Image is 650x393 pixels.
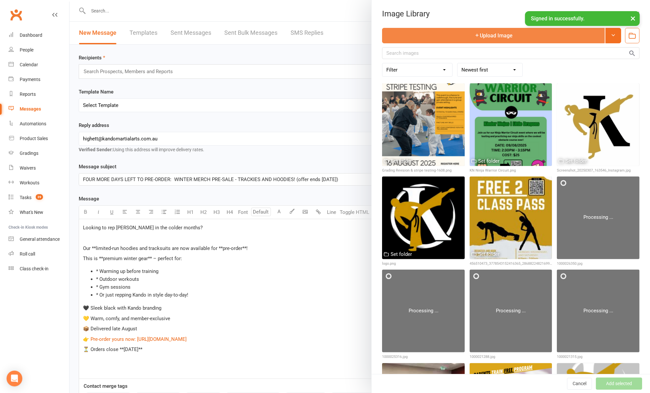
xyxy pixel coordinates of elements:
div: Processing ... [583,307,613,315]
a: Calendar [9,57,69,72]
div: 1000021315.jpg [557,354,640,360]
div: Automations [20,121,46,126]
div: People [20,47,33,52]
div: Image Library [372,9,650,18]
div: Waivers [20,165,36,171]
img: Screenshot_20250307_163546_Instagram.jpg [557,83,640,166]
a: Reports [9,87,69,102]
div: Open Intercom Messenger [7,371,22,386]
a: Payments [9,72,69,87]
div: Set folder [478,157,499,165]
a: Gradings [9,146,69,161]
div: Set folder [478,250,499,258]
a: People [9,43,69,57]
a: Messages [9,102,69,116]
a: Tasks 39 [9,190,69,205]
button: Cancel [567,378,592,390]
a: Waivers [9,161,69,176]
div: Calendar [20,62,38,67]
span: 39 [36,194,43,200]
div: What's New [20,210,43,215]
a: General attendance kiosk mode [9,232,69,247]
div: Tasks [20,195,31,200]
img: Grading Revision & stripe testing-1608.png [382,83,465,166]
div: General attendance [20,237,60,242]
div: Reports [20,92,36,97]
div: Set folder [565,157,587,165]
div: Workouts [20,180,39,185]
div: Roll call [20,251,35,257]
div: Set folder [391,157,412,165]
div: 1000026350.jpg [557,261,640,267]
div: Messages [20,106,41,112]
div: KN Ninja Warrior Circuit.png [470,168,552,174]
div: Payments [20,77,40,82]
div: Processing ... [583,213,613,221]
a: Clubworx [8,7,24,23]
div: Product Sales [20,136,48,141]
a: What's New [9,205,69,220]
span: Signed in successfully. [531,15,584,22]
input: Search images [382,47,640,59]
a: Product Sales [9,131,69,146]
a: Class kiosk mode [9,261,69,276]
a: Workouts [9,176,69,190]
button: Upload Image [382,28,605,43]
a: Roll call [9,247,69,261]
div: Screenshot_20250307_163546_Instagram.jpg [557,168,640,174]
div: 1000021288.jpg [470,354,552,360]
img: 456510473_3778543152416365_2868822482169923251_n.jpg [470,176,552,259]
img: KN Ninja Warrior Circuit.png [470,83,552,166]
div: logo.png [382,261,465,267]
div: Class check-in [20,266,49,271]
div: Processing ... [409,307,438,315]
a: Dashboard [9,28,69,43]
a: Automations [9,116,69,131]
img: logo.png [382,176,465,259]
div: Dashboard [20,32,42,38]
div: Grading Revision & stripe testing-1608.png [382,168,465,174]
div: 1000025316.jpg [382,354,465,360]
div: Gradings [20,151,38,156]
div: 456510473_3778543152416365_2868822482169923251_n.jpg [470,261,552,267]
button: × [627,11,639,25]
div: Set folder [391,250,412,258]
div: Processing ... [496,307,526,315]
